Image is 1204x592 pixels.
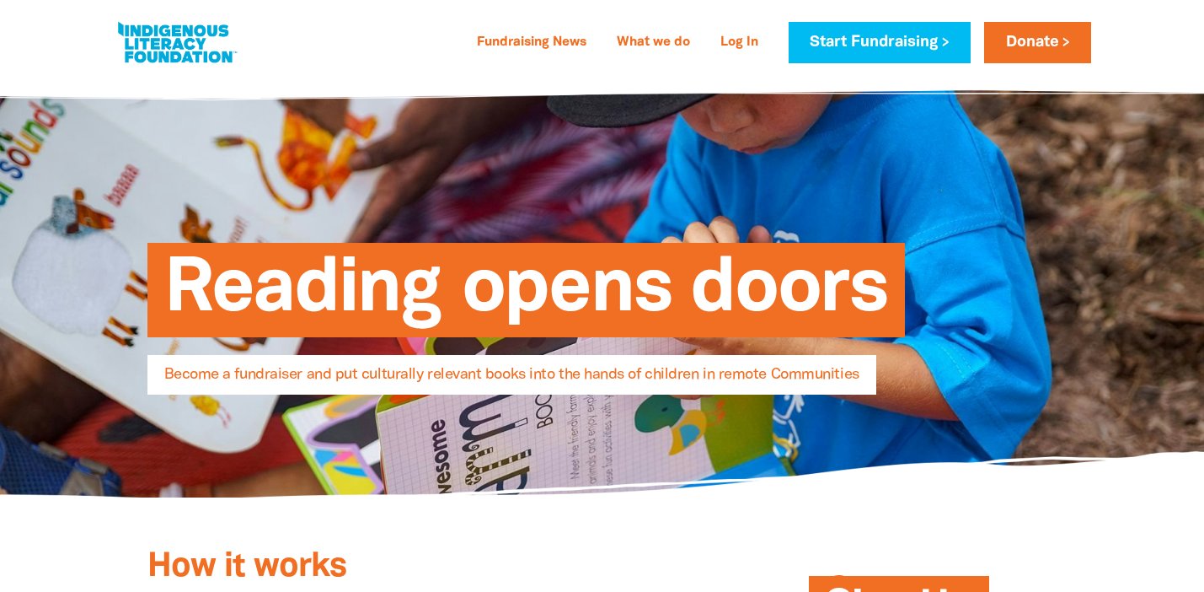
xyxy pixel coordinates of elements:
span: How it works [147,552,346,583]
a: Donate [984,22,1090,63]
a: What we do [607,30,700,57]
a: Start Fundraising [789,22,971,63]
span: Become a fundraiser and put culturally relevant books into the hands of children in remote Commun... [164,368,859,395]
a: Fundraising News [467,30,597,57]
a: Log In [710,30,768,57]
span: Reading opens doors [164,256,888,337]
